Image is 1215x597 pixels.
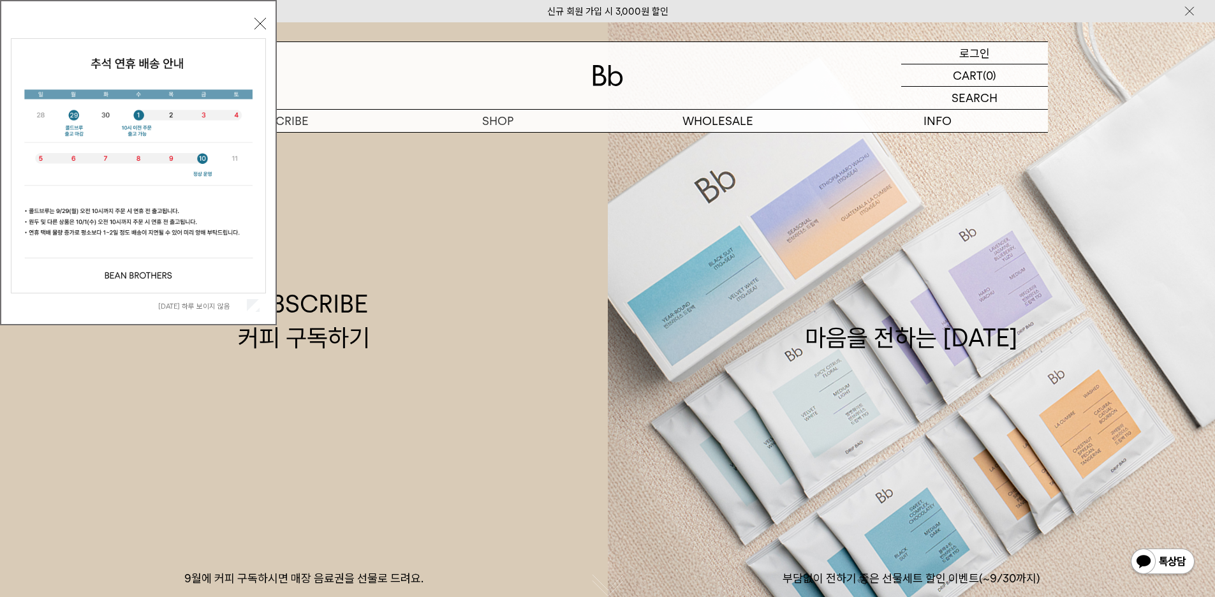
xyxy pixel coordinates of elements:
[901,64,1048,87] a: CART (0)
[388,110,608,132] a: SHOP
[158,302,244,311] label: [DATE] 하루 보이지 않음
[828,110,1048,132] p: INFO
[608,110,828,132] p: WHOLESALE
[805,287,1018,355] div: 마음을 전하는 [DATE]
[959,42,990,64] p: 로그인
[238,287,370,355] div: SUBSCRIBE 커피 구독하기
[953,64,983,86] p: CART
[254,18,266,29] button: 닫기
[1130,547,1196,578] img: 카카오톡 채널 1:1 채팅 버튼
[983,64,996,86] p: (0)
[547,6,668,17] a: 신규 회원 가입 시 3,000원 할인
[11,39,265,293] img: 5e4d662c6b1424087153c0055ceb1a13_140731.jpg
[593,65,623,86] img: 로고
[901,42,1048,64] a: 로그인
[952,87,998,109] p: SEARCH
